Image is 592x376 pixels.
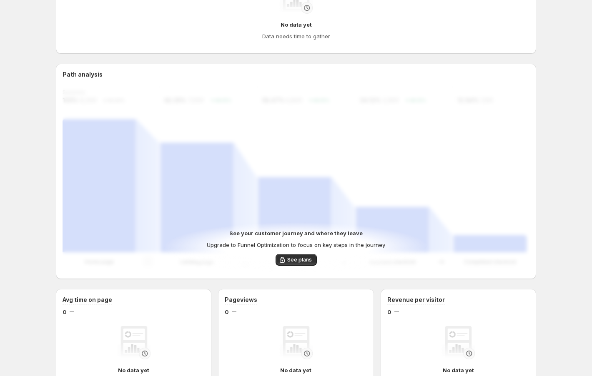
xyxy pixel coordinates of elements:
h4: No data yet [443,366,474,374]
img: No data yet [117,326,151,359]
span: 0 [225,308,228,316]
h4: No data yet [118,366,149,374]
h3: Path analysis [63,70,103,79]
span: 0 [63,308,66,316]
img: No data yet [441,326,475,359]
p: See your customer journey and where they leave [229,229,363,237]
img: No data yet [279,326,313,359]
span: See plans [287,256,312,263]
h3: Revenue per visitor [387,296,445,304]
h4: No data yet [281,20,312,29]
span: 0 [387,308,391,316]
button: See plans [276,254,317,266]
h4: No data yet [280,366,311,374]
p: Upgrade to Funnel Optimization to focus on key steps in the journey [207,241,385,249]
h4: Data needs time to gather [262,32,330,40]
h3: Pageviews [225,296,257,304]
h3: Avg time on page [63,296,112,304]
